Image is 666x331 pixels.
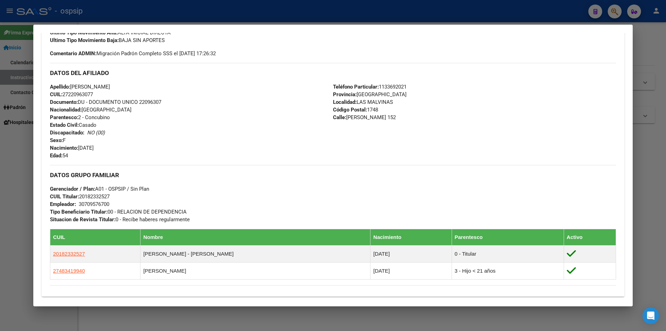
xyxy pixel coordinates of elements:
strong: Teléfono Particular: [333,84,379,90]
span: ALTA INICIAL DIRECTA [50,30,171,36]
span: 27483419940 [53,268,85,274]
span: 2 - Concubino [50,114,110,121]
td: [DATE] [370,262,452,279]
strong: Ultimo Tipo Movimiento Alta: [50,30,118,36]
strong: CUIL: [50,91,62,98]
strong: Comentario ADMIN: [50,50,96,57]
th: Nacimiento [370,229,452,245]
td: [PERSON_NAME] - [PERSON_NAME] [140,245,370,262]
strong: Provincia: [333,91,357,98]
strong: Calle: [333,114,346,121]
span: LAS MALVINAS [333,99,393,105]
span: 0 - Recibe haberes regularmente [50,216,190,223]
strong: Empleador: [50,201,76,207]
strong: Nacimiento: [50,145,78,151]
span: Casado [50,122,96,128]
strong: Parentesco: [50,114,78,121]
strong: Sexo: [50,137,63,143]
span: Migración Padrón Completo SSS el [DATE] 17:26:32 [50,50,216,57]
strong: Situacion de Revista Titular: [50,216,116,223]
td: [PERSON_NAME] [140,262,370,279]
span: BAJA SIN APORTES [50,37,165,43]
th: Activo [564,229,616,245]
span: [PERSON_NAME] 152 [333,114,396,121]
span: A01 - OSPSIP / Sin Plan [50,186,149,192]
span: F [50,137,66,143]
th: Parentesco [452,229,564,245]
span: 1133692021 [333,84,407,90]
strong: Edad: [50,152,62,159]
span: 20182332527 [53,251,85,257]
td: 0 - Titular [452,245,564,262]
span: 54 [50,152,68,159]
span: DU - DOCUMENTO UNICO 22096307 [50,99,161,105]
td: [DATE] [370,245,452,262]
strong: Nacionalidad: [50,107,82,113]
strong: Tipo Beneficiario Titular: [50,209,108,215]
strong: Documento: [50,99,78,105]
strong: Estado Civil: [50,122,79,128]
span: [GEOGRAPHIC_DATA] [50,107,131,113]
strong: Ultimo Tipo Movimiento Baja: [50,37,119,43]
span: [DATE] [50,145,94,151]
h3: DATOS DEL AFILIADO [50,69,616,77]
span: 27220963077 [50,91,93,98]
strong: Localidad: [333,99,357,105]
i: NO (00) [87,130,105,136]
span: 1748 [333,107,378,113]
strong: Gerenciador / Plan: [50,186,95,192]
span: 00 - RELACION DE DEPENDENCIA [50,209,187,215]
span: [GEOGRAPHIC_DATA] [333,91,407,98]
div: Open Intercom Messenger [642,307,659,324]
h3: DATOS GRUPO FAMILIAR [50,171,616,179]
th: CUIL [50,229,140,245]
strong: Apellido: [50,84,70,90]
span: 20182332527 [50,193,110,200]
div: 30709576700 [79,200,109,208]
strong: CUIL Titular: [50,193,79,200]
th: Nombre [140,229,370,245]
span: [PERSON_NAME] [50,84,110,90]
strong: Discapacitado: [50,130,84,136]
strong: Código Postal: [333,107,367,113]
td: 3 - Hijo < 21 años [452,262,564,279]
